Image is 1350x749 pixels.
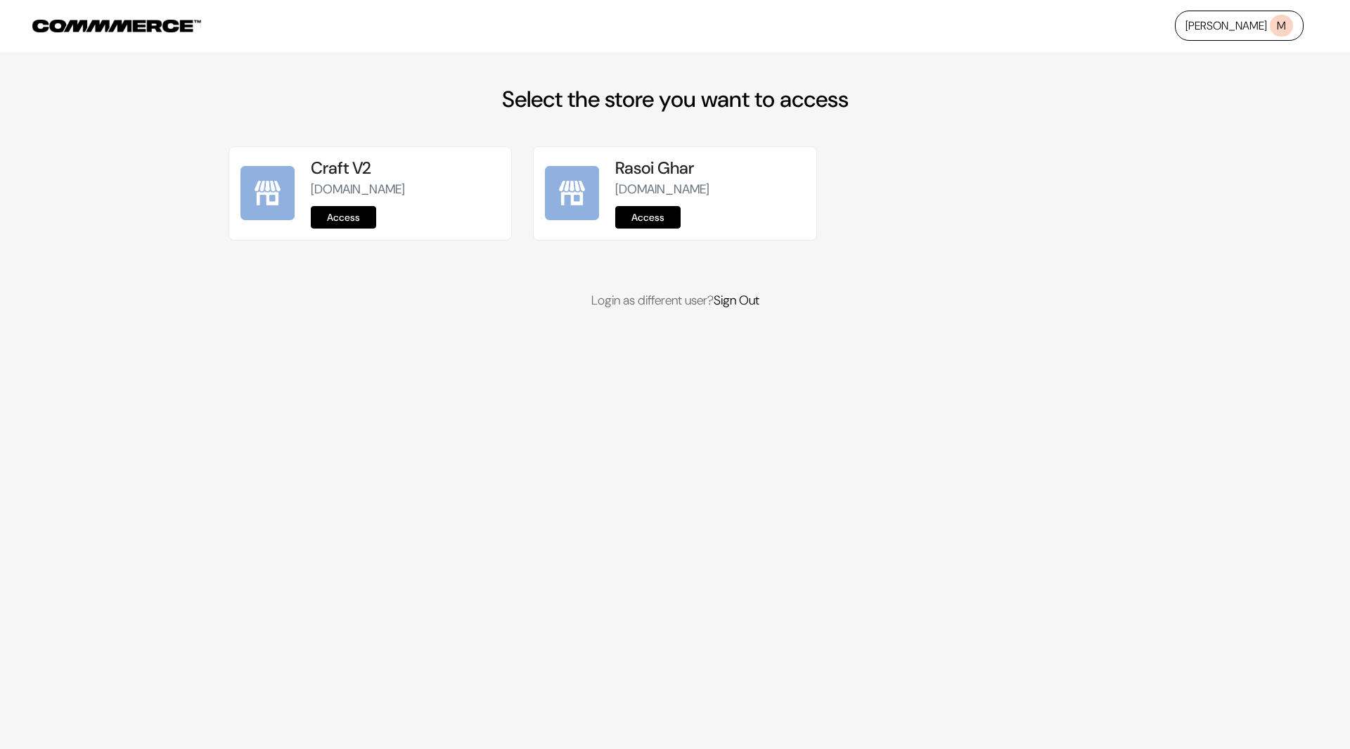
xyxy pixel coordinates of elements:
[1175,11,1304,41] a: [PERSON_NAME]M
[311,158,500,179] h5: Craft V2
[311,180,500,199] p: [DOMAIN_NAME]
[615,180,804,199] p: [DOMAIN_NAME]
[229,86,1121,113] h2: Select the store you want to access
[229,291,1121,310] p: Login as different user?
[545,166,599,220] img: Rasoi Ghar
[240,166,295,220] img: Craft V2
[1270,15,1293,37] span: M
[311,206,376,229] a: Access
[615,158,804,179] h5: Rasoi Ghar
[32,20,201,32] img: COMMMERCE
[714,292,759,309] a: Sign Out
[615,206,681,229] a: Access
